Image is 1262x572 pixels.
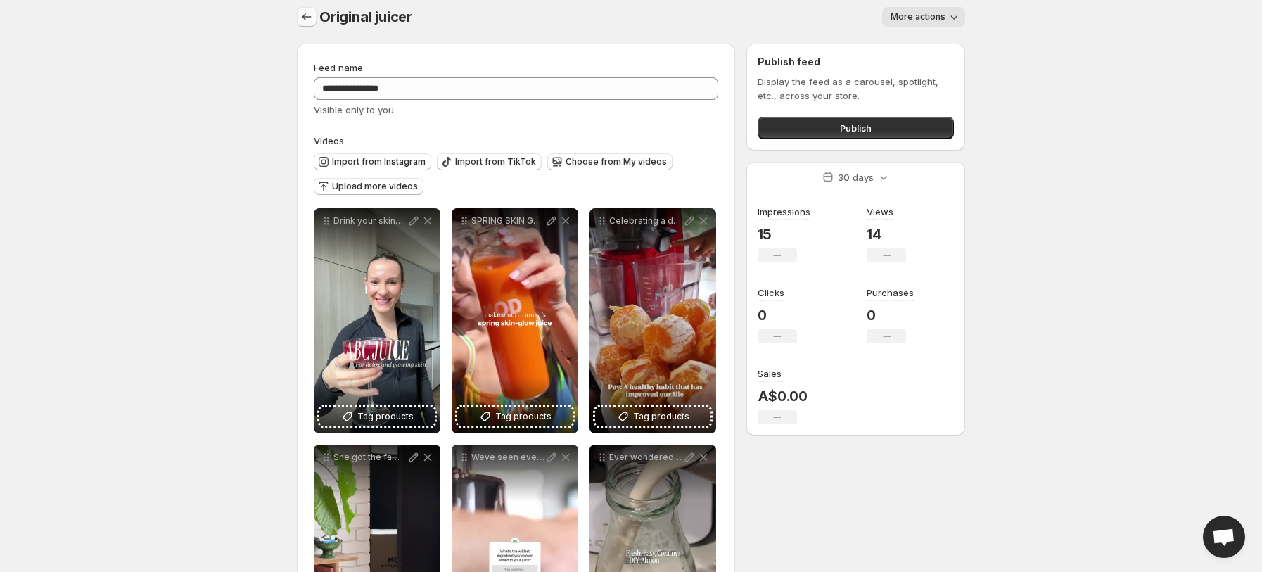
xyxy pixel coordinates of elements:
[758,75,954,103] p: Display the feed as a carousel, spotlight, etc., across your store.
[457,407,573,426] button: Tag products
[566,156,667,167] span: Choose from My videos
[1203,516,1245,558] div: Open chat
[609,452,682,463] p: Ever wondered how to make your own almond milk at home Its easier and tastier than you think Soak...
[633,409,689,424] span: Tag products
[758,388,808,405] p: A$0.00
[471,452,544,463] p: Weve seen everything even jalapeos Drop yours in the comments and lets have fun
[758,226,810,243] p: 15
[758,286,784,300] h3: Clicks
[332,181,418,192] span: Upload more videos
[297,7,317,27] button: Settings
[595,407,710,426] button: Tag products
[758,307,797,324] p: 0
[314,104,396,115] span: Visible only to you.
[314,178,423,195] button: Upload more videos
[758,367,782,381] h3: Sales
[838,170,874,184] p: 30 days
[867,307,914,324] p: 0
[333,452,407,463] p: She got the famous modappliances juicer Dont worry I got you something too A discount code ELIZAF...
[455,156,536,167] span: Import from TikTok
[867,226,906,243] p: 14
[589,208,716,433] div: Celebrating a decade of falling deeper and deeper in love with [PERSON_NAME] and being on this jo...
[609,215,682,227] p: Celebrating a decade of falling deeper and deeper in love with [PERSON_NAME] and being on this jo...
[495,409,552,424] span: Tag products
[882,7,965,27] button: More actions
[840,121,872,135] span: Publish
[452,208,578,433] div: SPRING SKIN GLOW JUICE Ad modapplicanes Packed with vitamin C antioxidants and anti-inflammatory ...
[867,286,914,300] h3: Purchases
[314,153,431,170] button: Import from Instagram
[319,407,435,426] button: Tag products
[314,62,363,73] span: Feed name
[547,153,673,170] button: Choose from My videos
[314,135,344,146] span: Videos
[333,215,407,227] p: Drink your skincare Apples great for hydration Beets help with detox and circulation Carrots are ...
[314,208,440,433] div: Drink your skincare Apples great for hydration Beets help with detox and circulation Carrots are ...
[319,8,412,25] span: Original juicer
[758,205,810,219] h3: Impressions
[471,215,544,227] p: SPRING SKIN GLOW JUICE Ad modapplicanes Packed with vitamin C antioxidants and anti-inflammatory ...
[758,55,954,69] h2: Publish feed
[891,11,945,23] span: More actions
[758,117,954,139] button: Publish
[867,205,893,219] h3: Views
[332,156,426,167] span: Import from Instagram
[437,153,542,170] button: Import from TikTok
[357,409,414,424] span: Tag products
